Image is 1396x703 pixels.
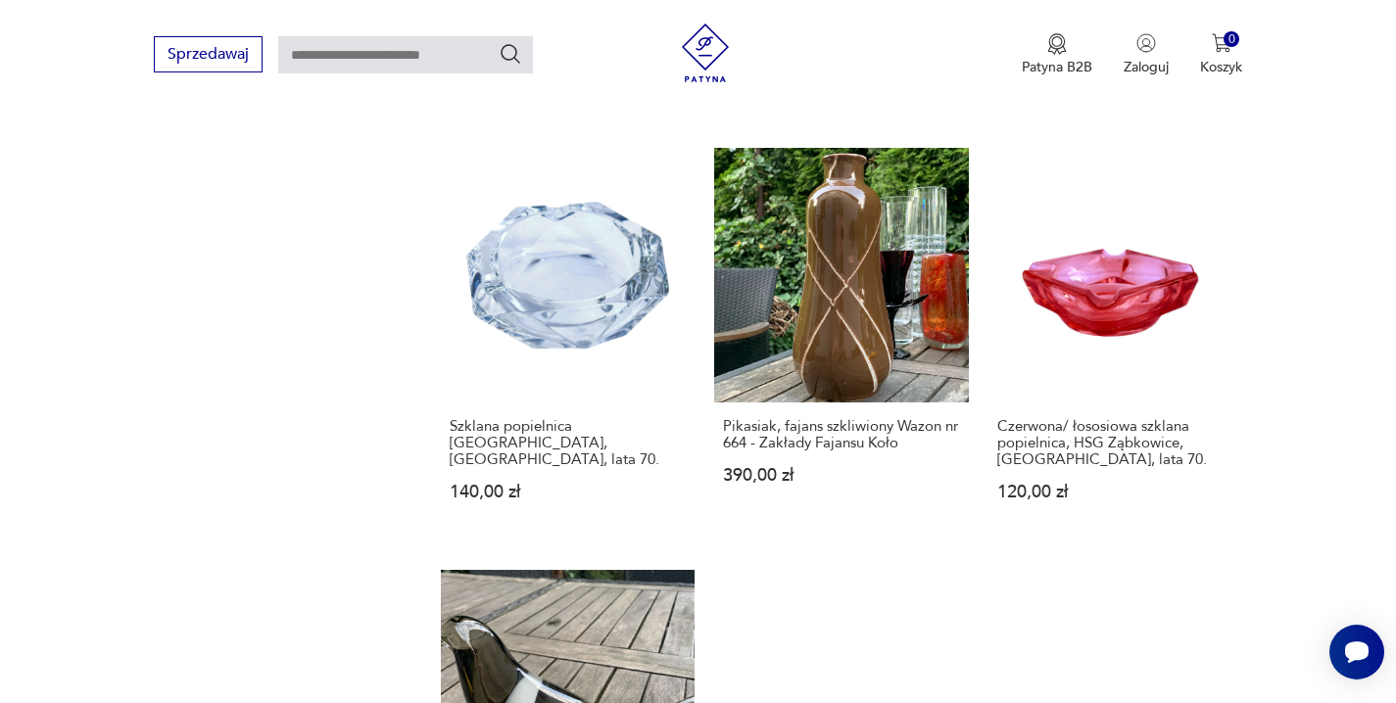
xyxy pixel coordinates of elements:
div: 0 [1224,31,1240,48]
button: Zaloguj [1124,33,1169,76]
img: Ikona koszyka [1212,33,1231,53]
a: Szklana popielnica Bohemia, Czechosłowacja, lata 70.Szklana popielnica [GEOGRAPHIC_DATA], [GEOGRA... [441,148,696,539]
img: Patyna - sklep z meblami i dekoracjami vintage [676,23,735,82]
a: Sprzedawaj [154,49,263,63]
a: Pikasiak, fajans szkliwiony Wazon nr 664 - Zakłady Fajansu KołoPikasiak, fajans szkliwiony Wazon ... [714,148,969,539]
h3: Czerwona/ łososiowa szklana popielnica, HSG Ząbkowice, [GEOGRAPHIC_DATA], lata 70. [997,418,1234,468]
p: 390,00 zł [723,467,960,484]
iframe: Smartsupp widget button [1329,625,1384,680]
a: Czerwona/ łososiowa szklana popielnica, HSG Ząbkowice, Polska, lata 70.Czerwona/ łososiowa szklan... [988,148,1243,539]
button: Sprzedawaj [154,36,263,72]
h3: Pikasiak, fajans szkliwiony Wazon nr 664 - Zakłady Fajansu Koło [723,418,960,451]
p: 140,00 zł [450,484,687,500]
h3: Szklana popielnica [GEOGRAPHIC_DATA], [GEOGRAPHIC_DATA], lata 70. [450,418,687,468]
p: Koszyk [1200,58,1242,76]
p: Patyna B2B [1022,58,1092,76]
button: Szukaj [499,42,522,66]
p: 120,00 zł [997,484,1234,500]
button: 0Koszyk [1200,33,1242,76]
button: Patyna B2B [1022,33,1092,76]
img: Ikonka użytkownika [1136,33,1156,53]
p: Zaloguj [1124,58,1169,76]
img: Ikona medalu [1047,33,1067,55]
a: Ikona medaluPatyna B2B [1022,33,1092,76]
